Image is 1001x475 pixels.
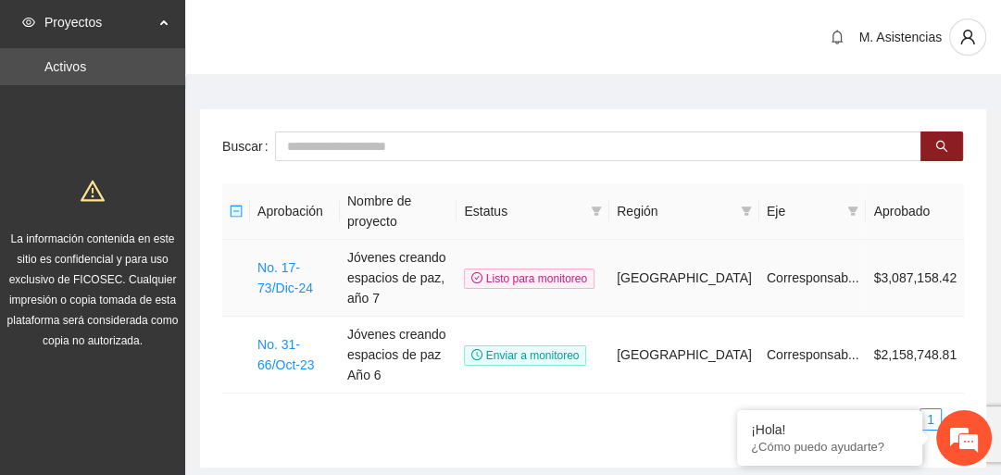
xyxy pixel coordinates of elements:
[859,30,942,44] span: M. Asistencias
[257,260,313,295] a: No. 17-73/Dic-24
[942,408,964,431] button: right
[340,240,457,317] td: Jóvenes creando espacios de paz, año 7
[920,408,942,431] li: 1
[609,317,759,394] td: [GEOGRAPHIC_DATA]
[230,205,243,218] span: minus-square
[866,183,964,240] th: Aprobado
[920,131,963,161] button: search
[844,197,862,225] span: filter
[897,408,920,431] li: Previous Page
[935,140,948,155] span: search
[751,440,908,454] p: ¿Cómo puedo ayudarte?
[741,206,752,217] span: filter
[942,408,964,431] li: Next Page
[767,201,841,221] span: Eje
[340,317,457,394] td: Jóvenes creando espacios de paz Año 6
[847,206,858,217] span: filter
[950,29,985,45] span: user
[866,317,964,394] td: $2,158,748.81
[22,16,35,29] span: eye
[920,409,941,430] a: 1
[767,270,859,285] span: Corresponsab...
[767,347,859,362] span: Corresponsab...
[949,19,986,56] button: user
[587,197,606,225] span: filter
[222,131,275,161] label: Buscar
[866,240,964,317] td: $3,087,158.42
[617,201,733,221] span: Región
[823,30,851,44] span: bell
[822,22,852,52] button: bell
[340,183,457,240] th: Nombre de proyecto
[737,197,756,225] span: filter
[250,183,340,240] th: Aprobación
[897,408,920,431] button: left
[471,349,482,360] span: clock-circle
[7,232,179,347] span: La información contenida en este sitio es confidencial y para uso exclusivo de FICOSEC. Cualquier...
[44,59,86,74] a: Activos
[464,269,594,289] span: Listo para monitoreo
[591,206,602,217] span: filter
[44,4,154,41] span: Proyectos
[81,179,105,203] span: warning
[464,201,583,221] span: Estatus
[257,337,314,372] a: No. 31-66/Oct-23
[464,345,586,366] span: Enviar a monitoreo
[471,272,482,283] span: check-circle
[751,422,908,437] div: ¡Hola!
[609,240,759,317] td: [GEOGRAPHIC_DATA]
